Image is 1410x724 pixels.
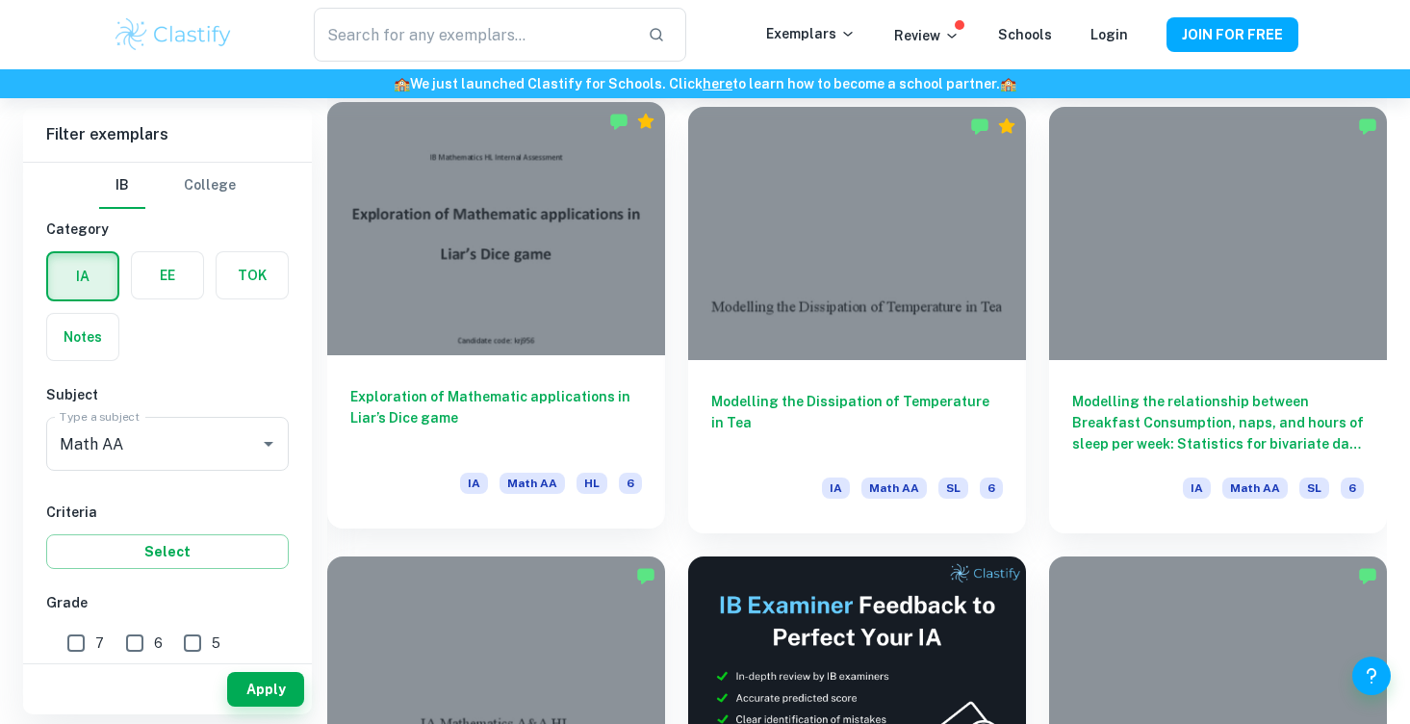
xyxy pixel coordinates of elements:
[1166,17,1298,52] button: JOIN FOR FREE
[703,76,732,91] a: here
[1049,107,1387,533] a: Modelling the relationship between Breakfast Consumption, naps, and hours of sleep per week: Stat...
[766,23,856,44] p: Exemplars
[154,633,163,654] span: 6
[23,108,312,162] h6: Filter exemplars
[1222,478,1288,499] span: Math AA
[99,163,236,209] div: Filter type choice
[711,391,1003,454] h6: Modelling the Dissipation of Temperature in Tea
[1341,478,1364,499] span: 6
[60,408,140,425] label: Type a subject
[998,27,1052,42] a: Schools
[938,478,968,499] span: SL
[46,534,289,569] button: Select
[46,219,289,240] h6: Category
[46,384,289,405] h6: Subject
[394,76,410,91] span: 🏫
[1072,391,1364,454] h6: Modelling the relationship between Breakfast Consumption, naps, and hours of sleep per week: Stat...
[350,386,642,450] h6: Exploration of Mathematic applications in Liar’s Dice game
[500,473,565,494] span: Math AA
[47,314,118,360] button: Notes
[227,672,304,707] button: Apply
[327,107,665,533] a: Exploration of Mathematic applications in Liar’s Dice gameIAMath AAHL6
[636,566,655,585] img: Marked
[577,473,607,494] span: HL
[95,633,104,654] span: 7
[1358,116,1377,136] img: Marked
[970,116,989,136] img: Marked
[217,252,288,298] button: TOK
[997,116,1016,136] div: Premium
[619,473,642,494] span: 6
[1090,27,1128,42] a: Login
[48,253,117,299] button: IA
[314,8,631,62] input: Search for any exemplars...
[184,163,236,209] button: College
[1183,478,1211,499] span: IA
[861,478,927,499] span: Math AA
[894,25,960,46] p: Review
[688,107,1026,533] a: Modelling the Dissipation of Temperature in TeaIAMath AASL6
[46,502,289,523] h6: Criteria
[1352,657,1391,695] button: Help and Feedback
[212,633,220,654] span: 5
[636,112,655,131] div: Premium
[4,73,1406,94] h6: We just launched Clastify for Schools. Click to learn how to become a school partner.
[113,15,235,54] img: Clastify logo
[255,430,282,457] button: Open
[132,252,203,298] button: EE
[609,112,628,131] img: Marked
[1000,76,1016,91] span: 🏫
[46,592,289,613] h6: Grade
[1299,478,1329,499] span: SL
[460,473,488,494] span: IA
[1358,566,1377,585] img: Marked
[99,163,145,209] button: IB
[980,478,1003,499] span: 6
[822,478,850,499] span: IA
